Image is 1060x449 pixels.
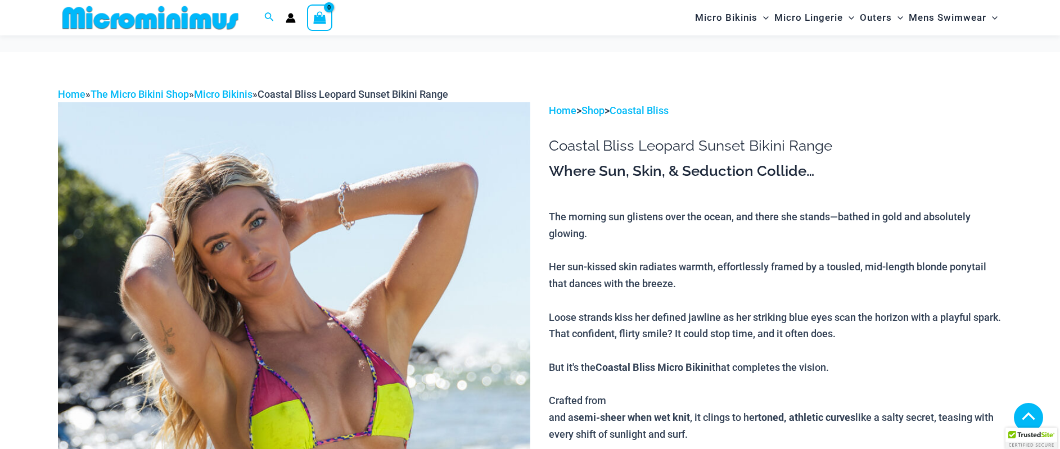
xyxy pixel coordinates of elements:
[909,3,986,32] span: Mens Swimwear
[857,3,906,32] a: OutersMenu ToggleMenu Toggle
[772,3,857,32] a: Micro LingerieMenu ToggleMenu Toggle
[581,105,605,116] a: Shop
[549,102,1002,119] p: > >
[549,137,1002,155] h1: Coastal Bliss Leopard Sunset Bikini Range
[258,88,448,100] span: Coastal Bliss Leopard Sunset Bikini Range
[892,3,903,32] span: Menu Toggle
[307,4,333,30] a: View Shopping Cart, empty
[58,88,448,100] span: » » »
[58,5,243,30] img: MM SHOP LOGO FLAT
[692,3,772,32] a: Micro BikinisMenu ToggleMenu Toggle
[1005,428,1057,449] div: TrustedSite Certified
[906,3,1000,32] a: Mens SwimwearMenu ToggleMenu Toggle
[194,88,252,100] a: Micro Bikinis
[774,3,843,32] span: Micro Lingerie
[986,3,998,32] span: Menu Toggle
[758,410,855,424] b: toned, athletic curves
[695,3,757,32] span: Micro Bikinis
[574,410,690,424] b: semi-sheer when wet knit
[549,162,1002,181] h3: Where Sun, Skin, & Seduction Collide…
[596,360,712,374] b: Coastal Bliss Micro Bikini
[58,88,85,100] a: Home
[757,3,769,32] span: Menu Toggle
[610,105,669,116] a: Coastal Bliss
[286,13,296,23] a: Account icon link
[549,105,576,116] a: Home
[691,2,1003,34] nav: Site Navigation
[843,3,854,32] span: Menu Toggle
[264,11,274,25] a: Search icon link
[91,88,189,100] a: The Micro Bikini Shop
[860,3,892,32] span: Outers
